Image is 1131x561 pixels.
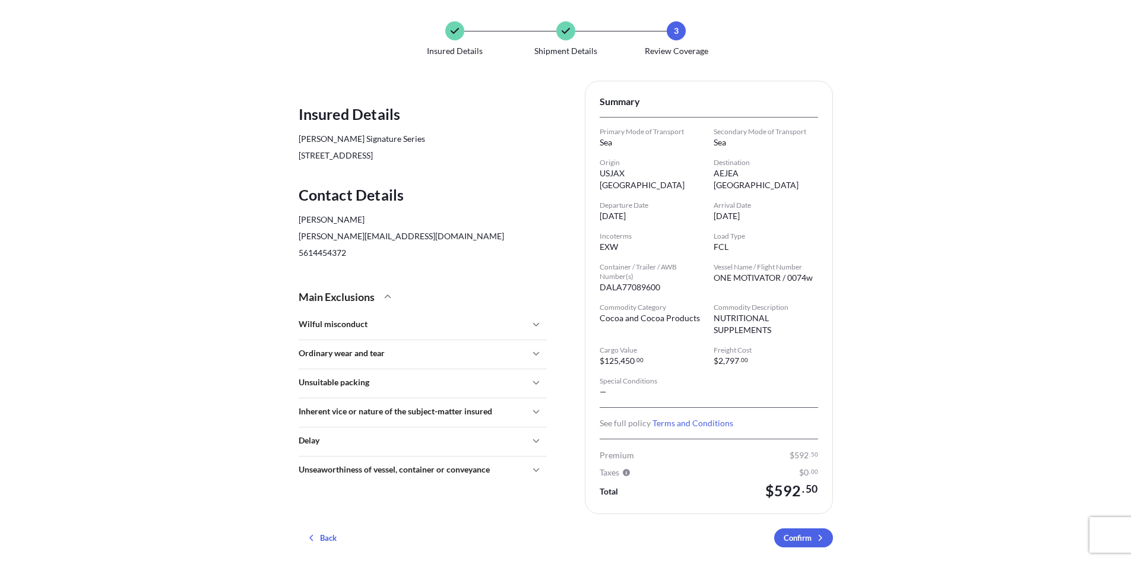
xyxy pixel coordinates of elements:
span: Insured Details [299,104,425,123]
span: 2 [718,357,723,365]
span: Insured Details [427,45,483,57]
span: Destination [714,158,818,167]
span: sea [600,137,612,148]
span: Origin [600,158,704,167]
span: NUTRITIONAL SUPPLEMENTS [714,312,818,336]
span: 797 [725,357,739,365]
span: See full policy [600,417,818,429]
span: ONE MOTIVATOR / 0074w [714,272,813,284]
span: , [723,357,725,365]
span: . [739,358,740,362]
span: Arrival Date [714,201,818,210]
span: EXW [600,241,618,253]
span: Vessel Name / Flight Number [714,262,818,272]
span: Ordinary wear and tear [299,347,385,359]
span: [DATE] [714,210,740,222]
span: 5614454372 [299,247,504,259]
span: Main Exclusions [299,290,375,304]
span: . [802,486,804,493]
span: 450 [620,357,635,365]
div: Inherent vice or nature of the subject-matter insured [299,398,547,417]
span: 50 [806,486,818,493]
button: Back [299,528,346,547]
span: Cocoa and Cocoa Products [600,312,700,324]
span: Unsuitable packing [299,376,369,388]
span: $ [790,451,794,459]
span: 592 [794,451,809,459]
div: Main Exclusions [299,283,547,311]
span: USJAX [GEOGRAPHIC_DATA] [600,167,704,191]
span: 00 [636,358,644,362]
span: Shipment Details [534,45,597,57]
span: 592 [774,483,801,498]
span: Unseaworthiness of vessel, container or conveyance [299,464,490,476]
span: [DATE] [600,210,626,222]
span: 00 [741,358,748,362]
span: , [619,357,620,365]
span: DALA77089600 [600,281,660,293]
span: Taxes [600,467,619,478]
span: Total [600,486,618,497]
span: Commodity Category [600,303,704,312]
span: Departure Date [600,201,704,210]
span: FCL [714,241,728,253]
div: Wilful misconduct [299,311,547,330]
span: Delay [299,435,319,446]
button: Confirm [774,528,833,547]
span: . [809,452,810,457]
p: Confirm [784,532,812,544]
span: [PERSON_NAME] Signature Series [299,133,425,145]
span: [PERSON_NAME] [299,214,504,226]
span: AEJEA [GEOGRAPHIC_DATA] [714,167,818,191]
span: . [809,470,810,474]
span: Secondary Mode of Transport [714,127,818,137]
p: Back [320,532,337,544]
span: [STREET_ADDRESS] [299,150,425,161]
span: Inherent vice or nature of the subject-matter insured [299,405,492,417]
span: Special Conditions [600,376,704,386]
span: Freight Cost [714,346,818,355]
a: Terms and Conditions [652,418,733,428]
span: $ [714,357,718,365]
span: Wilful misconduct [299,318,368,330]
div: Unseaworthiness of vessel, container or conveyance [299,457,547,476]
span: $ [600,357,604,365]
span: Summary [600,96,818,107]
span: sea [714,137,726,148]
span: Incoterms [600,232,704,241]
span: Primary Mode of Transport [600,127,704,137]
span: Review Coverage [645,45,708,57]
span: Cargo Value [600,346,704,355]
span: Container / Trailer / AWB Number(s) [600,262,704,281]
span: 3 [674,25,679,37]
span: — [600,386,607,398]
div: Unsuitable packing [299,369,547,388]
div: Delay [299,427,547,446]
span: . [635,358,636,362]
span: Load Type [714,232,818,241]
span: Contact Details [299,185,504,204]
span: 00 [811,470,818,474]
span: 50 [811,452,818,457]
span: $ [765,483,774,498]
span: Premium [600,449,634,461]
span: 125 [604,357,619,365]
span: $ [799,468,804,477]
div: Ordinary wear and tear [299,340,547,359]
span: [PERSON_NAME][EMAIL_ADDRESS][DOMAIN_NAME] [299,230,504,242]
span: Commodity Description [714,303,818,312]
span: 0 [804,468,809,477]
